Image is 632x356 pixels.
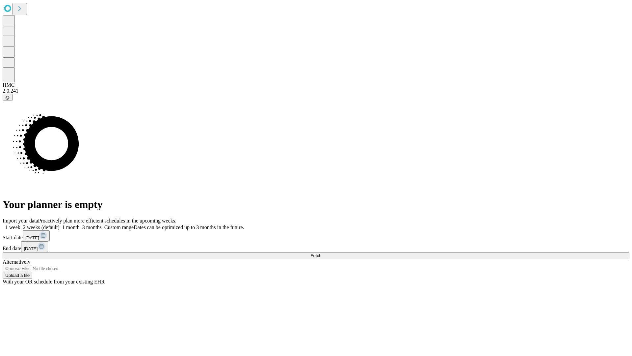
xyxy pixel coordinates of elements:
[25,235,39,240] span: [DATE]
[3,252,629,259] button: Fetch
[3,230,629,241] div: Start date
[3,82,629,88] div: HMC
[5,224,20,230] span: 1 week
[62,224,80,230] span: 1 month
[104,224,134,230] span: Custom range
[23,224,60,230] span: 2 weeks (default)
[3,88,629,94] div: 2.0.241
[24,246,38,251] span: [DATE]
[38,218,176,223] span: Proactively plan more efficient schedules in the upcoming weeks.
[82,224,102,230] span: 3 months
[310,253,321,258] span: Fetch
[5,95,10,100] span: @
[21,241,48,252] button: [DATE]
[134,224,244,230] span: Dates can be optimized up to 3 months in the future.
[3,279,105,284] span: With your OR schedule from your existing EHR
[3,241,629,252] div: End date
[3,198,629,211] h1: Your planner is empty
[3,272,32,279] button: Upload a file
[3,94,13,101] button: @
[3,259,30,265] span: Alternatively
[3,218,38,223] span: Import your data
[23,230,50,241] button: [DATE]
